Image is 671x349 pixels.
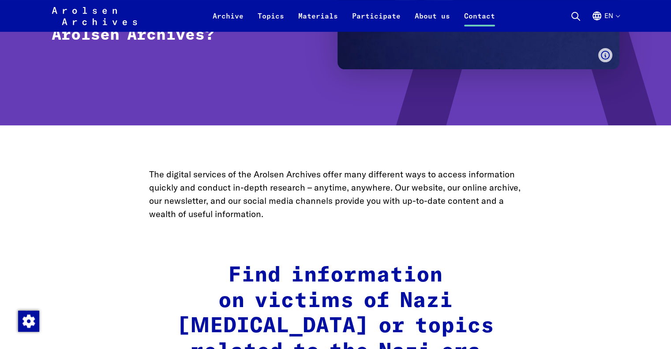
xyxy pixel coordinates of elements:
a: Materials [291,11,345,32]
nav: Primary [206,5,502,26]
img: Change consent [18,311,39,332]
button: English, language selection [592,11,619,32]
a: Contact [457,11,502,32]
button: Show caption [598,48,612,62]
a: Archive [206,11,251,32]
p: The digital services of the Arolsen Archives offer many different ways to access information quic... [149,168,522,221]
a: Topics [251,11,291,32]
div: Change consent [18,310,39,331]
a: About us [408,11,457,32]
a: Participate [345,11,408,32]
